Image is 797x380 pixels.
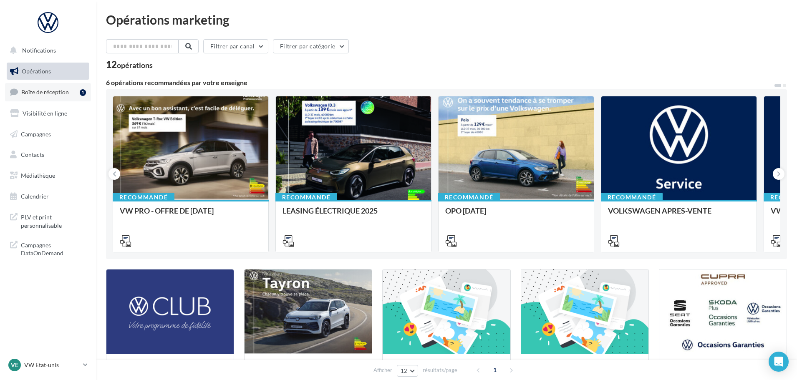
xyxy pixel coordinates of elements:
span: Calendrier [21,193,49,200]
div: Recommandé [275,193,337,202]
button: Filtrer par canal [203,39,268,53]
div: Recommandé [113,193,174,202]
span: 12 [401,367,408,374]
span: PLV et print personnalisable [21,211,86,229]
div: Open Intercom Messenger [769,352,789,372]
div: 1 [80,89,86,96]
div: OPO [DATE] [445,206,587,223]
a: Campagnes [5,126,91,143]
div: Opérations marketing [106,13,787,26]
span: 1 [488,363,502,377]
a: Calendrier [5,188,91,205]
span: Campagnes [21,130,51,137]
div: LEASING ÉLECTRIQUE 2025 [282,206,424,223]
p: VW Etat-unis [24,361,80,369]
a: VE VW Etat-unis [7,357,89,373]
div: opérations [117,61,153,69]
a: Médiathèque [5,167,91,184]
span: résultats/page [423,366,457,374]
div: VOLKSWAGEN APRES-VENTE [608,206,750,223]
div: 12 [106,60,153,69]
span: Médiathèque [21,172,55,179]
span: Contacts [21,151,44,158]
a: Contacts [5,146,91,164]
span: Notifications [22,47,56,54]
div: 6 opérations recommandées par votre enseigne [106,79,774,86]
a: Campagnes DataOnDemand [5,236,91,261]
a: Boîte de réception1 [5,83,91,101]
a: Visibilité en ligne [5,105,91,122]
div: Recommandé [601,193,663,202]
a: PLV et print personnalisable [5,208,91,233]
button: 12 [397,365,418,377]
button: Notifications [5,42,88,59]
div: Recommandé [438,193,500,202]
div: VW PRO - OFFRE DE [DATE] [120,206,262,223]
span: Opérations [22,68,51,75]
a: Opérations [5,63,91,80]
span: Visibilité en ligne [23,110,67,117]
button: Filtrer par catégorie [273,39,349,53]
span: Campagnes DataOnDemand [21,239,86,257]
span: Boîte de réception [21,88,69,96]
span: Afficher [373,366,392,374]
span: VE [11,361,18,369]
